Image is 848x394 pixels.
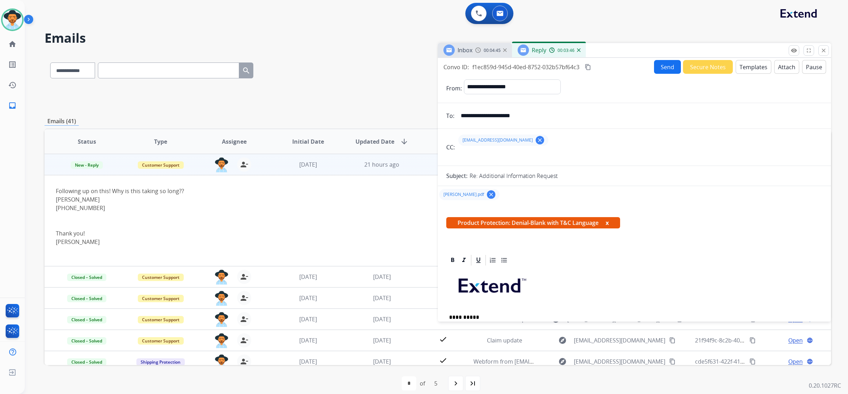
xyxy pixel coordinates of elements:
mat-icon: remove_red_eye [791,47,797,54]
span: Assignee [222,137,247,146]
mat-icon: list_alt [8,60,17,69]
mat-icon: last_page [469,379,477,388]
span: Webform from [EMAIL_ADDRESS][DOMAIN_NAME] on [DATE] [473,358,634,365]
img: agent-avatar [214,270,229,285]
mat-icon: fullscreen [806,47,812,54]
button: Templates [736,60,771,74]
mat-icon: content_copy [669,337,676,344]
span: Customer Support [138,337,184,345]
span: Closed – Solved [67,295,106,302]
button: Send [654,60,681,74]
p: 0.20.1027RC [809,381,841,390]
span: [DATE] [373,315,391,323]
span: 00:04:45 [484,48,501,53]
mat-icon: check [439,335,447,344]
mat-icon: history [8,81,17,89]
button: Secure Notes [683,60,733,74]
img: agent-avatar [214,291,229,306]
mat-icon: explore [558,336,567,345]
mat-icon: search [242,66,251,75]
p: Re: Additional Information Request [470,172,558,180]
mat-icon: person_remove [240,294,248,302]
p: Subject: [446,172,467,180]
span: [DATE] [299,161,317,168]
mat-icon: person_remove [240,160,248,169]
img: avatar [2,10,22,30]
button: Pause [802,60,826,74]
span: Customer Support [138,161,184,169]
div: Ordered List [488,255,498,265]
mat-icon: content_copy [669,358,676,365]
mat-icon: language [807,358,813,365]
span: [DATE] [373,294,391,302]
p: Convo ID: [443,63,469,71]
img: agent-avatar [214,312,229,327]
span: cde5f631-422f-419e-9537-aedf0cf0ba96 [695,358,799,365]
p: Emails (41) [45,117,79,126]
p: CC: [446,143,455,151]
mat-icon: home [8,40,17,48]
span: [DATE] [373,336,391,344]
h2: Emails [45,31,831,45]
div: Following up on this! Why is this taking so long?? [56,187,672,195]
span: f1ec859d-945d-40ed-8752-032b57bf64c3 [472,63,579,71]
mat-icon: person_remove [240,315,248,323]
p: From: [446,84,462,92]
mat-icon: clear [537,137,543,143]
span: Customer Support [138,316,184,323]
div: Italic [459,255,469,265]
span: 21 hours ago [364,161,399,168]
span: Claim update [487,336,522,344]
mat-icon: arrow_downward [400,137,408,146]
p: To: [446,112,454,120]
span: [DATE] [373,358,391,365]
span: [DATE] [299,294,317,302]
mat-icon: explore [558,357,567,366]
span: [EMAIL_ADDRESS][DOMAIN_NAME] [574,357,665,366]
button: Attach [774,60,799,74]
span: [DATE] [299,273,317,281]
mat-icon: content_copy [749,337,756,344]
span: Closed – Solved [67,358,106,366]
span: Closed – Solved [67,337,106,345]
span: Reply [532,46,546,54]
span: Inbox [458,46,472,54]
button: x [606,219,609,227]
mat-icon: content_copy [585,64,591,70]
span: Customer Support [138,295,184,302]
span: [DATE] [299,358,317,365]
mat-icon: navigate_next [452,379,460,388]
span: Open [788,357,803,366]
span: New - Reply [71,161,103,169]
div: of [420,379,425,388]
span: Type [154,137,167,146]
img: agent-avatar [214,157,229,172]
img: agent-avatar [214,354,229,369]
mat-icon: clear [488,191,494,198]
mat-icon: check [439,356,447,365]
div: [PHONE_NUMBER] [56,204,672,212]
mat-icon: content_copy [749,358,756,365]
span: [EMAIL_ADDRESS][DOMAIN_NAME] [574,336,665,345]
span: [PERSON_NAME].pdf [443,192,484,197]
span: [EMAIL_ADDRESS][DOMAIN_NAME] [463,137,533,143]
mat-icon: language [807,337,813,344]
mat-icon: person_remove [240,273,248,281]
div: Thank you! [56,229,672,246]
span: Closed – Solved [67,316,106,323]
span: Customer Support [138,274,184,281]
mat-icon: inbox [8,101,17,110]
span: [DATE] [299,315,317,323]
span: [DATE] [299,336,317,344]
mat-icon: person_remove [240,357,248,366]
div: Bullet List [499,255,510,265]
span: Open [788,336,803,345]
span: Initial Date [292,137,324,146]
span: [DATE] [373,273,391,281]
span: Closed – Solved [67,274,106,281]
span: 00:03:46 [558,48,575,53]
span: Status [78,137,96,146]
span: Updated Date [355,137,394,146]
mat-icon: person_remove [240,336,248,345]
div: [PERSON_NAME] [56,238,672,246]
